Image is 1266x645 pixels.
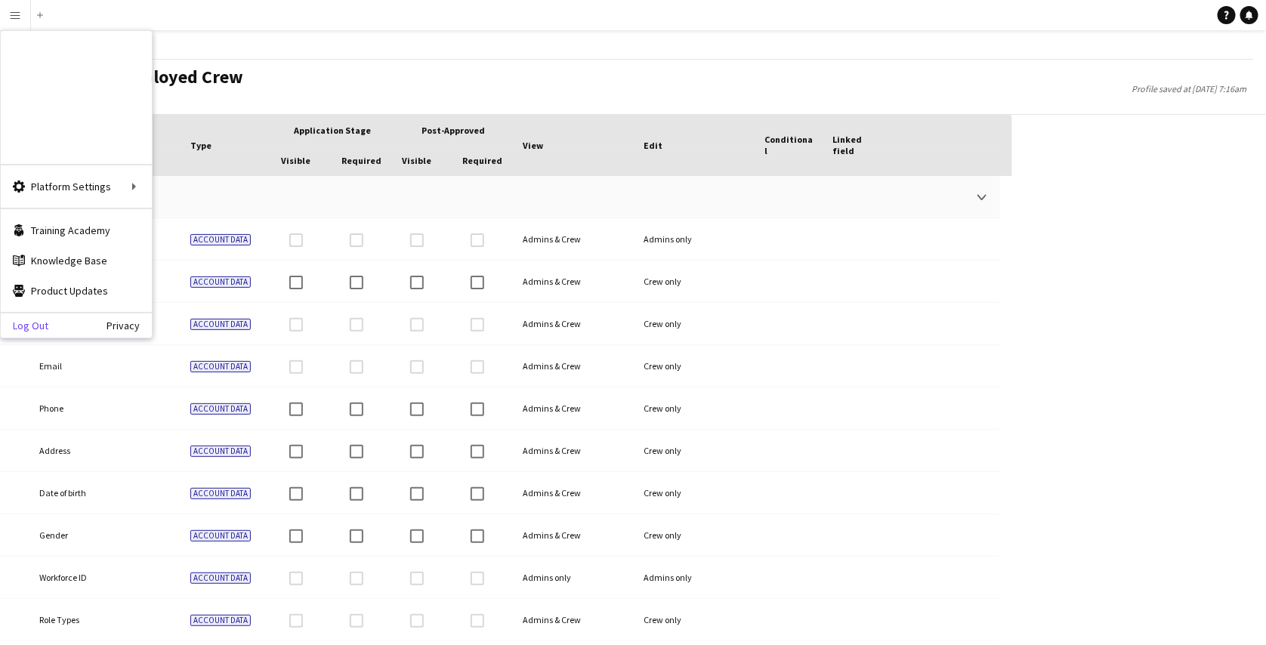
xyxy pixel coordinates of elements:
span: Post-Approved [421,125,485,136]
span: Account data [190,530,251,542]
div: Crew only [635,387,755,429]
div: Admins & Crew [514,599,635,640]
span: Visible [402,155,431,166]
div: Admins & Crew [514,261,635,302]
span: View [523,140,543,151]
a: Product Updates [1,276,152,306]
span: Edit [644,140,662,151]
span: Required [341,155,381,166]
a: Comms [1,97,152,128]
div: Admins & Crew [514,303,635,344]
span: Phone [39,403,63,414]
a: Privacy [107,319,152,332]
div: Crew only [635,514,755,556]
span: Account data [190,234,251,245]
div: Admins & Crew [514,387,635,429]
span: Account data [190,403,251,415]
div: Crew only [635,345,755,387]
div: Workforce [1,67,152,97]
span: Workforce ID [39,572,87,583]
a: Knowledge Base [1,245,152,276]
a: Training Academy [1,215,152,245]
span: Address [39,445,70,456]
span: Account data [190,319,251,330]
span: Visible [281,155,310,166]
div: Admins only [635,218,755,260]
div: Admins only [514,557,635,598]
span: Required [462,155,502,166]
div: Crew only [635,261,755,302]
div: Platform Settings [1,171,152,202]
span: Email [39,360,62,372]
div: Admins & Crew [514,430,635,471]
div: Crew only [635,472,755,514]
span: Application stage [294,125,371,136]
span: Account data [190,572,251,584]
span: Account data [190,276,251,288]
div: Crew only [635,430,755,471]
span: Conditional [764,134,814,156]
div: Crew only [635,303,755,344]
span: Date of birth [39,487,86,498]
span: Account data [190,488,251,499]
span: Account data [190,446,251,457]
div: Admins only [635,557,755,598]
div: Boards [1,37,152,67]
span: Account data [190,361,251,372]
span: Profile saved at [DATE] 7:16am [1124,83,1254,94]
div: Admins & Crew [514,472,635,514]
div: Admins & Crew [514,218,635,260]
span: Role Types [39,614,79,625]
span: Self-employed Crew [81,65,243,88]
div: Admins & Crew [514,345,635,387]
div: Admins & Crew [514,514,635,556]
span: Account data [190,615,251,626]
span: Linked field [832,134,882,156]
span: Type [190,140,212,151]
a: Log Out [1,319,48,332]
div: Pay [1,128,152,158]
div: Crew only [635,599,755,640]
span: Gender [39,529,68,541]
